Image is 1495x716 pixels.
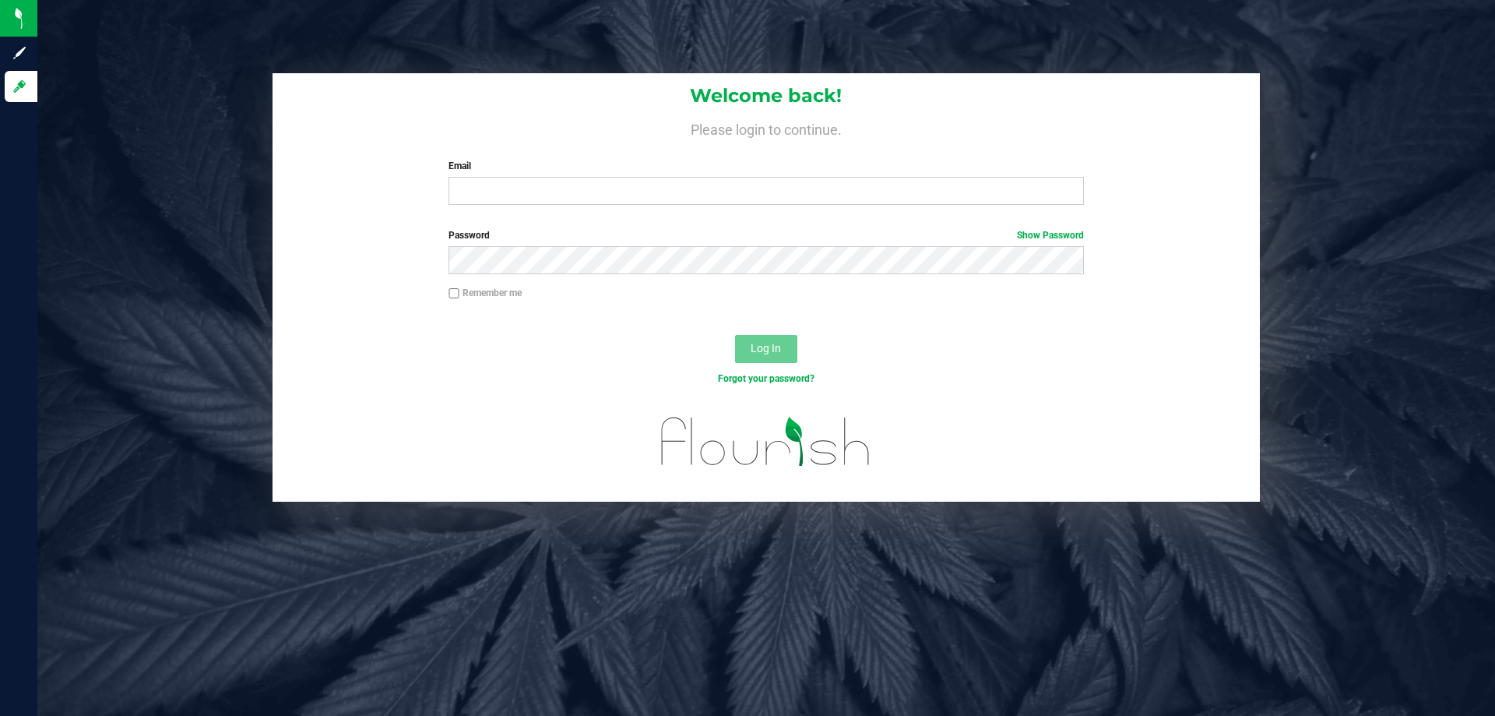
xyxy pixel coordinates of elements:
[735,335,797,363] button: Log In
[751,342,781,354] span: Log In
[273,86,1260,106] h1: Welcome back!
[642,402,889,481] img: flourish_logo.svg
[1017,230,1084,241] a: Show Password
[448,286,522,300] label: Remember me
[718,373,814,384] a: Forgot your password?
[448,288,459,299] input: Remember me
[448,230,490,241] span: Password
[12,45,27,61] inline-svg: Sign up
[273,118,1260,137] h4: Please login to continue.
[12,79,27,94] inline-svg: Log in
[448,159,1083,173] label: Email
